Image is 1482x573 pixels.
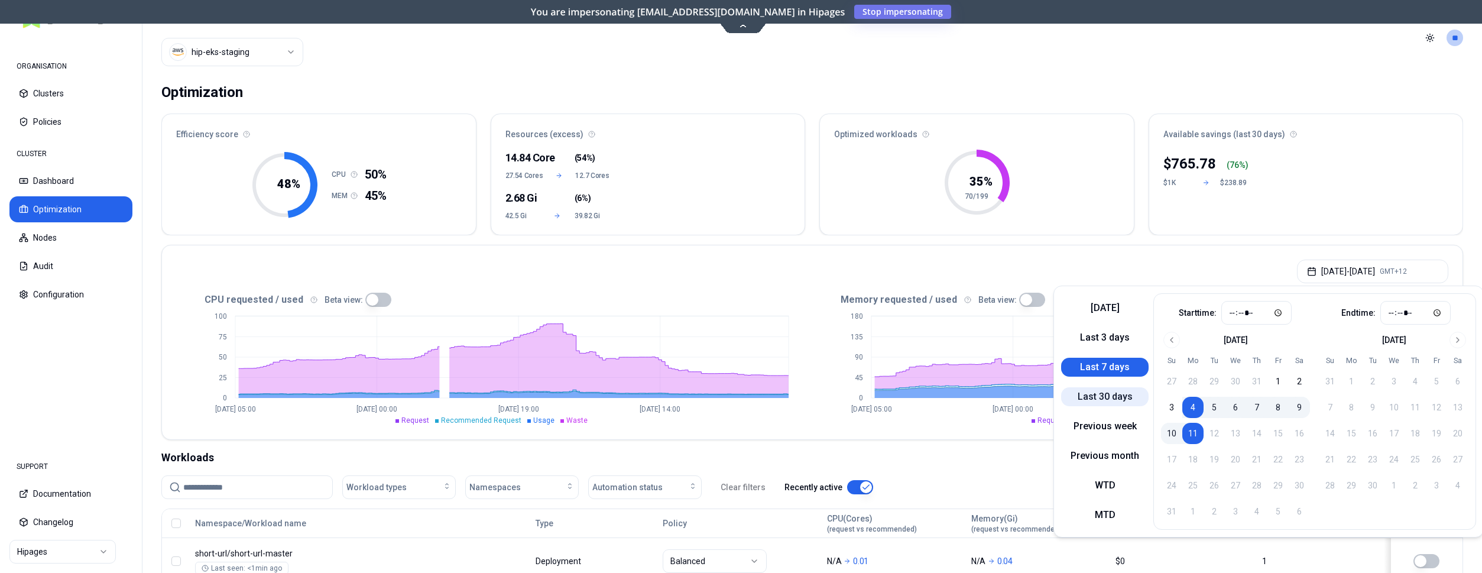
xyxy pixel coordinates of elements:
span: 6% [577,192,588,204]
p: 76 [1230,159,1239,171]
button: 1 [1267,371,1289,392]
div: Resources (excess) [491,114,805,147]
label: Beta view: [325,296,363,304]
button: [DATE] [1061,299,1149,318]
button: 29 [1204,371,1225,392]
tspan: 70/199 [965,192,988,200]
button: CPU(Cores)(request vs recommended) [827,512,917,535]
tspan: 50 [219,353,227,361]
div: Last seen: <1min ago [202,564,282,573]
img: aws [172,46,184,58]
button: Last 3 days [1061,328,1149,347]
div: $0 [1115,555,1251,567]
div: [DATE] [1224,334,1248,346]
th: Saturday [1447,355,1468,366]
span: (request vs recommended) [971,525,1061,534]
div: Memory requested / used [812,293,1448,307]
span: 54% [577,152,592,164]
tspan: 45 [855,374,863,382]
tspan: 48 % [277,177,300,191]
div: ORGANISATION [9,54,132,78]
tspan: 0 [859,394,863,402]
button: Automation status [588,475,702,499]
span: Automation status [592,481,663,493]
button: Select a value [161,38,303,66]
button: Audit [9,253,132,279]
tspan: 180 [851,312,863,321]
div: Efficiency score [162,114,476,147]
span: Request [401,416,429,425]
span: 42.5 Gi [505,211,540,221]
span: ( ) [575,152,595,164]
button: Last 30 days [1061,387,1149,406]
button: [DATE]-[DATE]GMT+12 [1297,260,1448,283]
span: ( ) [575,192,591,204]
label: End time: [1341,309,1376,317]
tspan: [DATE] 05:00 [215,405,256,413]
tspan: 0 [223,394,227,402]
button: MTD [1061,506,1149,525]
div: hip-eks-staging [192,46,249,58]
div: CPU requested / used [176,293,812,307]
th: Wednesday [1225,355,1246,366]
button: 3 [1161,397,1182,418]
span: Waste [566,416,588,425]
div: Optimization [161,80,243,104]
span: Namespaces [469,481,521,493]
button: Optimization [9,196,132,222]
th: Thursday [1246,355,1267,366]
p: N/A [971,555,985,567]
tspan: [DATE] 19:00 [498,405,539,413]
h1: CPU [332,170,351,179]
th: Friday [1426,355,1447,366]
tspan: 100 [215,312,227,321]
div: Memory(Gi) [971,513,1061,534]
span: 50% [365,166,387,183]
span: Recommended Request [441,416,521,425]
th: Thursday [1405,355,1426,366]
button: 4 [1182,397,1204,418]
button: 28 [1182,371,1204,392]
tspan: [DATE] 05:00 [851,405,892,413]
button: 27 [1161,371,1182,392]
tspan: [DATE] 00:00 [356,405,397,413]
button: 2 [1289,371,1310,392]
tspan: 135 [851,333,863,341]
button: Namespaces [465,475,579,499]
div: CLUSTER [9,142,132,166]
h1: MEM [332,191,351,200]
tspan: [DATE] 00:00 [993,405,1033,413]
button: 9 [1289,397,1310,418]
tspan: 75 [219,333,227,341]
div: CPU(Cores) [827,513,917,534]
button: 6 [1225,397,1246,418]
tspan: [DATE] 14:00 [640,405,680,413]
button: Documentation [9,481,132,507]
p: 765.78 [1171,154,1216,173]
button: 31 [1246,371,1267,392]
label: Start time: [1179,309,1217,317]
button: Previous week [1061,417,1149,436]
button: Type [536,512,553,535]
button: Previous month [1061,446,1149,465]
div: Policy [663,517,816,529]
th: Monday [1182,355,1204,366]
div: [DATE] [1382,334,1406,346]
span: (request vs recommended) [827,525,917,534]
button: Clusters [9,80,132,106]
p: 0.04 [997,555,1013,567]
div: Workloads [161,449,1463,466]
div: ( %) [1227,159,1248,171]
th: Wednesday [1383,355,1405,366]
button: Last 7 days [1061,358,1149,377]
div: $1K [1163,178,1192,187]
button: 5 [1204,397,1225,418]
span: 39.82 Gi [575,211,609,221]
button: 11 [1182,423,1204,444]
span: Request [1037,416,1065,425]
div: 1 [1262,555,1379,567]
div: $ [1163,154,1216,173]
div: $238.89 [1220,178,1248,187]
th: Tuesday [1362,355,1383,366]
tspan: 90 [855,353,863,361]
